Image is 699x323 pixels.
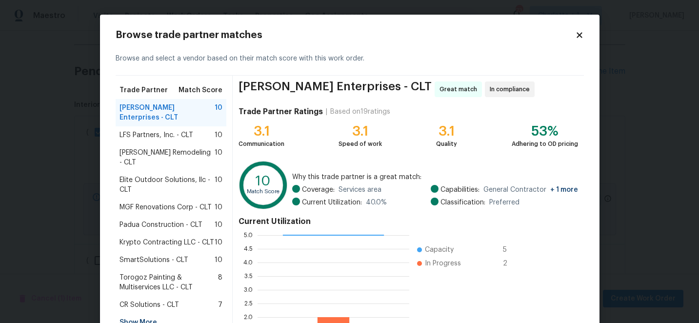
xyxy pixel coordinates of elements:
div: Quality [436,139,457,149]
span: 7 [218,300,222,310]
span: General Contractor [483,185,578,195]
text: 3.0 [244,287,253,293]
div: | [323,107,330,117]
span: 2 [503,259,519,268]
span: Match Score [179,85,222,95]
div: 53% [512,126,578,136]
span: In compliance [490,84,534,94]
span: CR Solutions - CLT [120,300,179,310]
span: Trade Partner [120,85,168,95]
span: 10 [215,148,222,167]
h4: Trade Partner Ratings [239,107,323,117]
span: Krypto Contracting LLC - CLT [120,238,214,247]
span: 10 [215,103,222,122]
h4: Current Utilization [239,217,578,226]
span: MGF Renovations Corp - CLT [120,202,212,212]
span: [PERSON_NAME] Enterprises - CLT [120,103,215,122]
text: 4.5 [244,246,253,252]
div: Browse and select a vendor based on their match score with this work order. [116,42,584,76]
span: 10 [215,255,222,265]
div: 3.1 [436,126,457,136]
text: 2.5 [244,301,253,306]
span: 8 [218,273,222,292]
span: Great match [439,84,481,94]
div: Communication [239,139,284,149]
span: Current Utilization: [302,198,362,207]
span: SmartSolutions - CLT [120,255,188,265]
div: Adhering to OD pricing [512,139,578,149]
span: Coverage: [302,185,335,195]
text: 5.0 [244,232,253,238]
text: 2.0 [244,314,253,320]
span: Classification: [440,198,485,207]
h2: Browse trade partner matches [116,30,575,40]
text: Match Score [247,189,280,194]
span: Services area [339,185,381,195]
div: Speed of work [339,139,382,149]
span: Why this trade partner is a great match: [292,172,578,182]
span: LFS Partners, Inc. - CLT [120,130,193,140]
span: Torogoz Painting & Multiservices LLC - CLT [120,273,219,292]
span: Capabilities: [440,185,479,195]
span: In Progress [425,259,461,268]
text: 10 [256,174,271,188]
span: 10 [215,202,222,212]
span: 10 [215,130,222,140]
div: 3.1 [239,126,284,136]
span: Capacity [425,245,454,255]
div: 3.1 [339,126,382,136]
span: 10 [215,238,222,247]
span: Preferred [489,198,519,207]
text: 4.0 [243,260,253,265]
span: 40.0 % [366,198,387,207]
div: Based on 19 ratings [330,107,390,117]
text: 3.5 [244,273,253,279]
span: 10 [215,175,222,195]
span: [PERSON_NAME] Enterprises - CLT [239,81,432,97]
span: [PERSON_NAME] Remodeling - CLT [120,148,215,167]
span: 10 [215,220,222,230]
span: 5 [503,245,519,255]
span: + 1 more [550,186,578,193]
span: Elite Outdoor Solutions, llc - CLT [120,175,215,195]
span: Padua Construction - CLT [120,220,202,230]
